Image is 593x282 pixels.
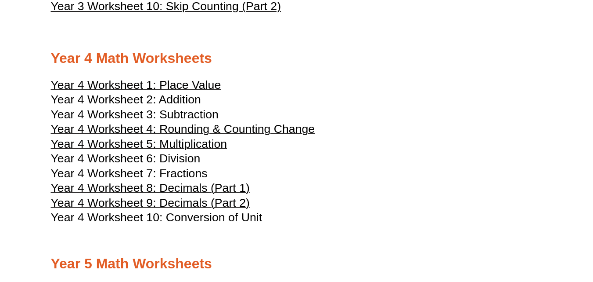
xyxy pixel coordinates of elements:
[51,93,201,106] span: Year 4 Worksheet 2: Addition
[51,215,262,223] a: Year 4 Worksheet 10: Conversion of Unit
[51,152,201,165] span: Year 4 Worksheet 6: Division
[51,211,262,224] span: Year 4 Worksheet 10: Conversion of Unit
[51,185,250,194] a: Year 4 Worksheet 8: Decimals (Part 1)
[51,78,221,92] span: Year 4 Worksheet 1: Place Value
[51,196,250,209] span: Year 4 Worksheet 9: Decimals (Part 2)
[51,97,201,106] a: Year 4 Worksheet 2: Addition
[51,255,543,273] h2: Year 5 Math Worksheets
[51,82,221,91] a: Year 4 Worksheet 1: Place Value
[51,167,208,180] span: Year 4 Worksheet 7: Fractions
[51,171,208,179] a: Year 4 Worksheet 7: Fractions
[51,49,543,68] h2: Year 4 Math Worksheets
[51,181,250,194] span: Year 4 Worksheet 8: Decimals (Part 1)
[51,112,219,121] a: Year 4 Worksheet 3: Subtraction
[51,108,219,121] span: Year 4 Worksheet 3: Subtraction
[51,141,227,150] a: Year 4 Worksheet 5: Multiplication
[51,137,227,150] span: Year 4 Worksheet 5: Multiplication
[51,156,201,165] a: Year 4 Worksheet 6: Division
[51,200,250,209] a: Year 4 Worksheet 9: Decimals (Part 2)
[447,183,593,282] iframe: Chat Widget
[51,122,315,136] span: Year 4 Worksheet 4: Rounding & Counting Change
[51,126,315,135] a: Year 4 Worksheet 4: Rounding & Counting Change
